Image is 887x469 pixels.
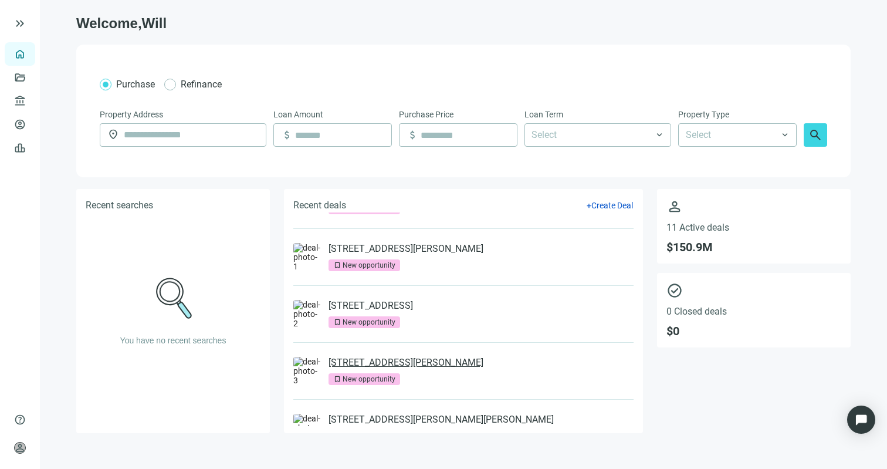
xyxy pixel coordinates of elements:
[293,300,321,328] img: deal-photo-2
[407,129,418,141] span: attach_money
[587,201,591,210] span: +
[343,373,395,385] div: New opportunity
[666,240,841,254] span: $ 150.9M
[666,306,841,317] span: 0 Closed deals
[343,259,395,271] div: New opportunity
[333,318,341,326] span: bookmark
[293,414,321,442] img: deal-photo-4
[329,357,483,369] a: [STREET_ADDRESS][PERSON_NAME]
[13,16,27,31] button: keyboard_double_arrow_right
[804,123,827,147] button: search
[333,261,341,269] span: bookmark
[107,129,119,140] span: location_on
[343,316,395,328] div: New opportunity
[116,79,155,90] span: Purchase
[329,243,483,255] a: [STREET_ADDRESS][PERSON_NAME]
[293,357,321,385] img: deal-photo-3
[586,200,634,211] button: +Create Deal
[293,243,321,271] img: deal-photo-1
[273,108,323,121] span: Loan Amount
[666,222,841,233] span: 11 Active deals
[329,414,554,426] a: [STREET_ADDRESS][PERSON_NAME][PERSON_NAME]
[120,336,226,345] span: You have no recent searches
[808,128,822,142] span: search
[86,198,153,212] h5: Recent searches
[14,442,26,454] span: person
[666,324,841,338] span: $ 0
[399,108,453,121] span: Purchase Price
[591,201,633,210] span: Create Deal
[100,108,163,121] span: Property Address
[293,198,346,212] h5: Recent deals
[524,108,563,121] span: Loan Term
[14,414,26,426] span: help
[76,14,851,33] h1: Welcome, Will
[181,79,222,90] span: Refinance
[666,282,841,299] span: check_circle
[847,406,875,434] div: Open Intercom Messenger
[333,375,341,383] span: bookmark
[14,95,22,107] span: account_balance
[678,108,729,121] span: Property Type
[666,198,841,215] span: person
[329,300,413,312] a: [STREET_ADDRESS]
[281,129,293,141] span: attach_money
[333,204,341,212] span: bookmark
